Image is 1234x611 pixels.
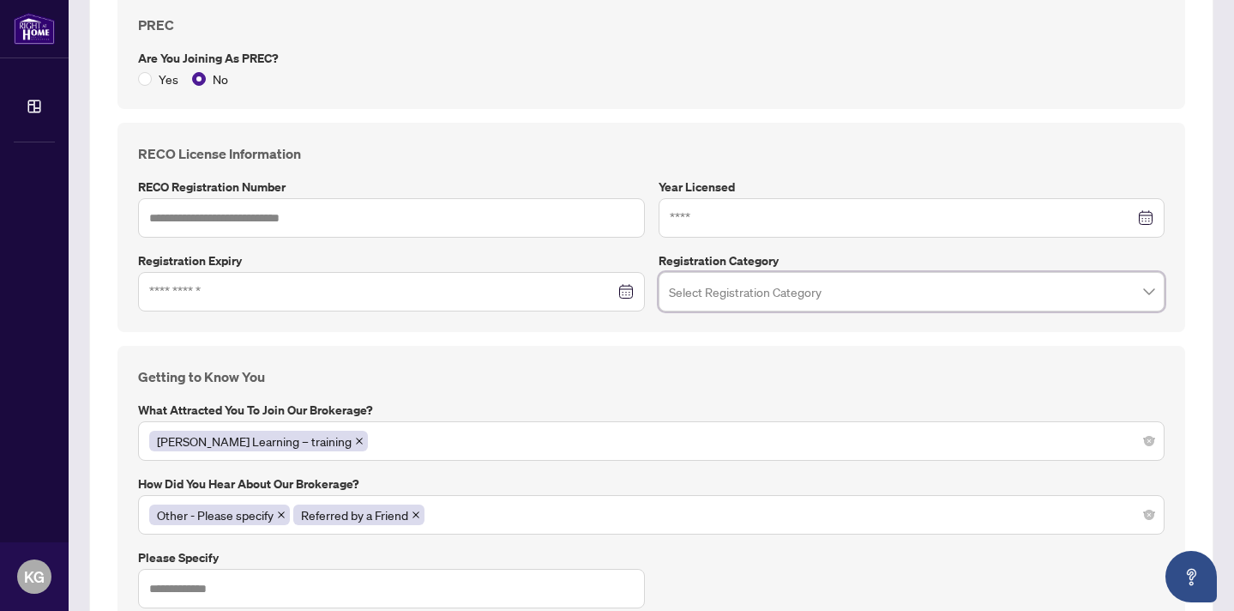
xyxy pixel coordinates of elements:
h4: RECO License Information [138,143,1165,164]
span: Referred by a Friend [293,505,424,525]
span: RAHR Learning – training [149,431,368,451]
span: close-circle [1144,436,1154,446]
label: What attracted you to join our brokerage? [138,401,1165,420]
span: [PERSON_NAME] Learning – training [157,432,352,451]
label: How did you hear about our brokerage? [138,475,1165,493]
label: Are you joining as PREC? [138,49,1165,68]
span: No [206,70,235,88]
button: Open asap [1165,551,1217,602]
span: close [355,437,364,445]
label: Please Specify [138,548,645,567]
span: Other - Please specify [149,505,290,525]
label: Year Licensed [659,178,1165,197]
span: close [412,511,420,519]
label: RECO Registration Number [138,178,645,197]
img: logo [14,13,55,45]
h4: PREC [138,15,1165,35]
label: Registration Expiry [138,251,645,270]
span: close-circle [1144,510,1154,520]
span: Yes [152,70,185,88]
h4: Getting to Know You [138,366,1165,387]
span: close [277,511,286,519]
span: Other - Please specify [157,505,274,524]
span: Referred by a Friend [301,505,408,524]
span: KG [24,565,45,589]
label: Registration Category [659,251,1165,270]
